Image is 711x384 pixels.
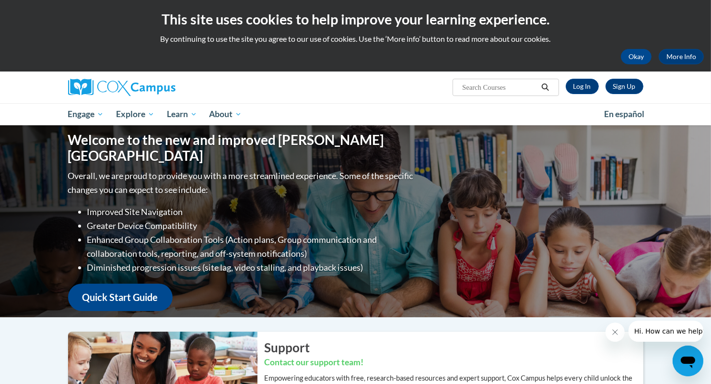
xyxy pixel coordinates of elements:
[265,357,643,369] h3: Contact our support team!
[87,261,416,275] li: Diminished progression issues (site lag, video stalling, and playback issues)
[87,219,416,233] li: Greater Device Compatibility
[68,79,250,96] a: Cox Campus
[87,233,416,261] li: Enhanced Group Collaboration Tools (Action plans, Group communication and collaboration tools, re...
[116,108,154,120] span: Explore
[629,321,703,342] iframe: Message from company
[54,103,658,125] div: Main menu
[6,7,78,14] span: Hi. How can we help?
[606,323,625,342] iframe: Close message
[265,339,643,356] h2: Support
[566,79,599,94] a: Log In
[161,103,203,125] a: Learn
[598,104,651,124] a: En español
[68,79,175,96] img: Cox Campus
[604,109,644,119] span: En español
[209,108,242,120] span: About
[68,284,173,311] a: Quick Start Guide
[203,103,248,125] a: About
[7,10,704,29] h2: This site uses cookies to help improve your learning experience.
[461,82,538,93] input: Search Courses
[606,79,643,94] a: Register
[167,108,197,120] span: Learn
[621,49,652,64] button: Okay
[68,108,104,120] span: Engage
[62,103,110,125] a: Engage
[87,205,416,219] li: Improved Site Navigation
[110,103,161,125] a: Explore
[7,34,704,44] p: By continuing to use the site you agree to our use of cookies. Use the ‘More info’ button to read...
[538,82,552,93] button: Search
[673,346,703,376] iframe: Button to launch messaging window
[659,49,704,64] a: More Info
[68,169,416,197] p: Overall, we are proud to provide you with a more streamlined experience. Some of the specific cha...
[68,132,416,164] h1: Welcome to the new and improved [PERSON_NAME][GEOGRAPHIC_DATA]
